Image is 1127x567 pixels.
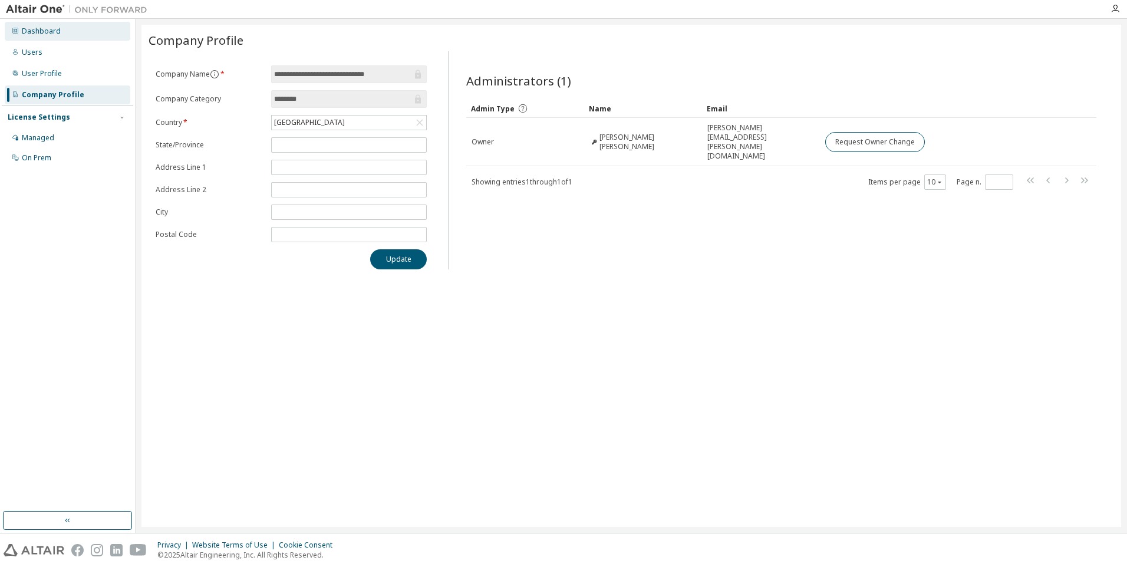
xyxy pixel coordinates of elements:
[707,123,815,161] span: [PERSON_NAME][EMAIL_ADDRESS][PERSON_NAME][DOMAIN_NAME]
[22,69,62,78] div: User Profile
[156,70,264,79] label: Company Name
[110,544,123,556] img: linkedin.svg
[157,550,340,560] p: © 2025 Altair Engineering, Inc. All Rights Reserved.
[156,140,264,150] label: State/Province
[156,185,264,195] label: Address Line 2
[91,544,103,556] img: instagram.svg
[22,133,54,143] div: Managed
[22,48,42,57] div: Users
[370,249,427,269] button: Update
[156,230,264,239] label: Postal Code
[8,113,70,122] div: License Settings
[210,70,219,79] button: information
[156,163,264,172] label: Address Line 1
[599,133,697,151] span: [PERSON_NAME] [PERSON_NAME]
[472,137,494,147] span: Owner
[825,132,925,152] button: Request Owner Change
[22,27,61,36] div: Dashboard
[192,540,279,550] div: Website Terms of Use
[472,177,572,187] span: Showing entries 1 through 1 of 1
[6,4,153,15] img: Altair One
[868,174,946,190] span: Items per page
[707,99,815,118] div: Email
[71,544,84,556] img: facebook.svg
[22,90,84,100] div: Company Profile
[471,104,515,114] span: Admin Type
[156,94,264,104] label: Company Category
[156,207,264,217] label: City
[149,32,243,48] span: Company Profile
[589,99,697,118] div: Name
[279,540,340,550] div: Cookie Consent
[130,544,147,556] img: youtube.svg
[957,174,1013,190] span: Page n.
[157,540,192,550] div: Privacy
[22,153,51,163] div: On Prem
[4,544,64,556] img: altair_logo.svg
[156,118,264,127] label: Country
[272,116,426,130] div: [GEOGRAPHIC_DATA]
[927,177,943,187] button: 10
[272,116,347,129] div: [GEOGRAPHIC_DATA]
[466,72,571,89] span: Administrators (1)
